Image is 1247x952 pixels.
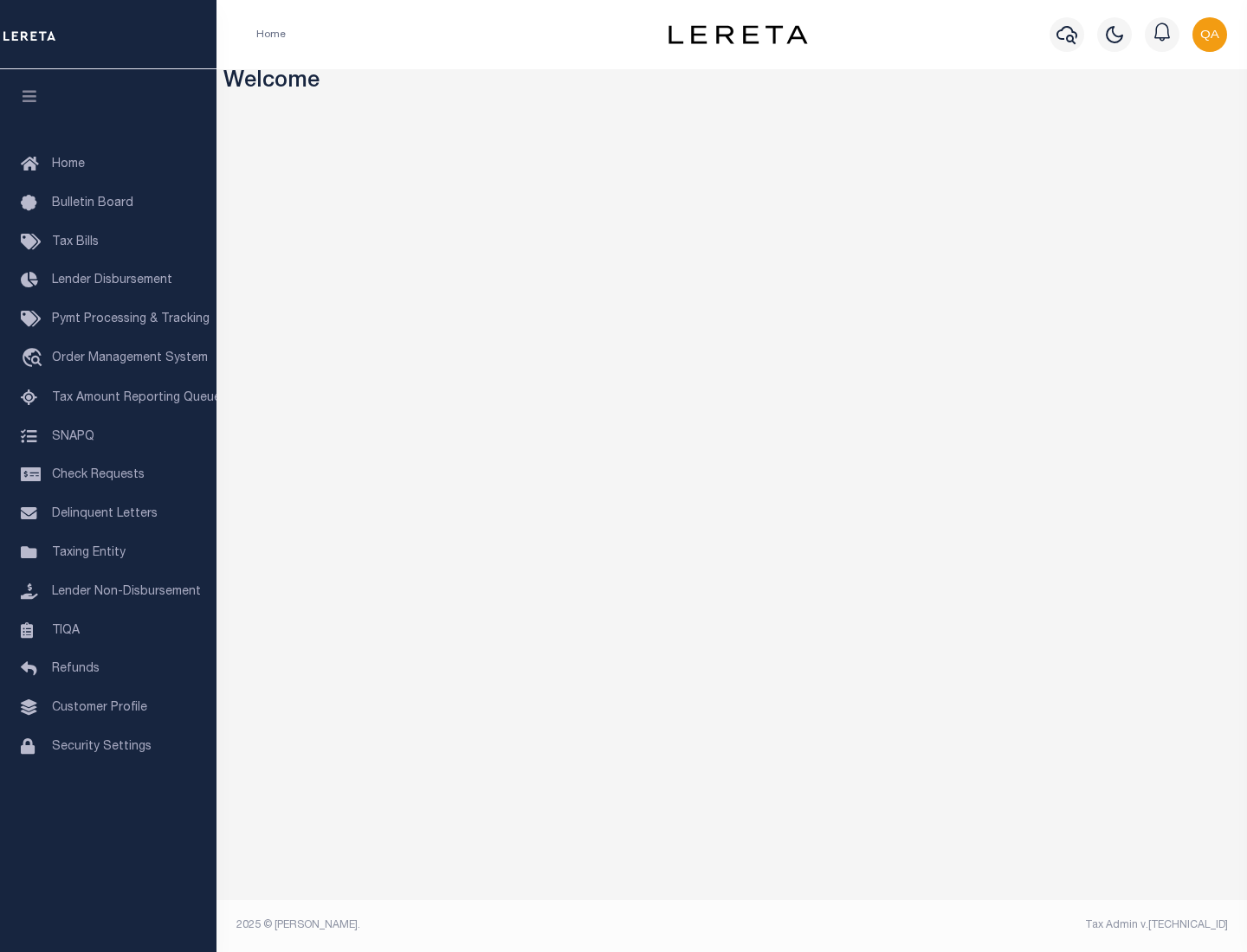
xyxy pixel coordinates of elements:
h3: Welcome [223,69,1241,96]
span: Check Requests [52,469,145,481]
li: Home [256,27,286,42]
span: Refunds [52,663,100,675]
span: Bulletin Board [52,197,133,209]
span: Delinquent Letters [52,508,158,520]
span: Order Management System [52,352,208,364]
span: Lender Disbursement [52,274,172,286]
span: Customer Profile [52,702,147,714]
span: Tax Amount Reporting Queue [52,392,221,404]
span: SNAPQ [52,430,94,442]
span: TIQA [52,624,80,636]
span: Lender Non-Disbursement [52,586,201,598]
span: Home [52,158,85,170]
span: Security Settings [52,741,152,753]
img: svg+xml;base64,PHN2ZyB4bWxucz0iaHR0cDovL3d3dy53My5vcmcvMjAwMC9zdmciIHBvaW50ZXItZXZlbnRzPSJub25lIi... [1192,17,1227,52]
div: 2025 © [PERSON_NAME]. [223,917,733,933]
span: Tax Bills [52,236,99,248]
i: travel_explore [21,348,48,370]
span: Pymt Processing & Tracking [52,313,210,325]
span: Taxing Entity [52,547,126,559]
div: Tax Admin v.[TECHNICAL_ID] [745,917,1228,933]
img: logo-dark.svg [669,25,807,44]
